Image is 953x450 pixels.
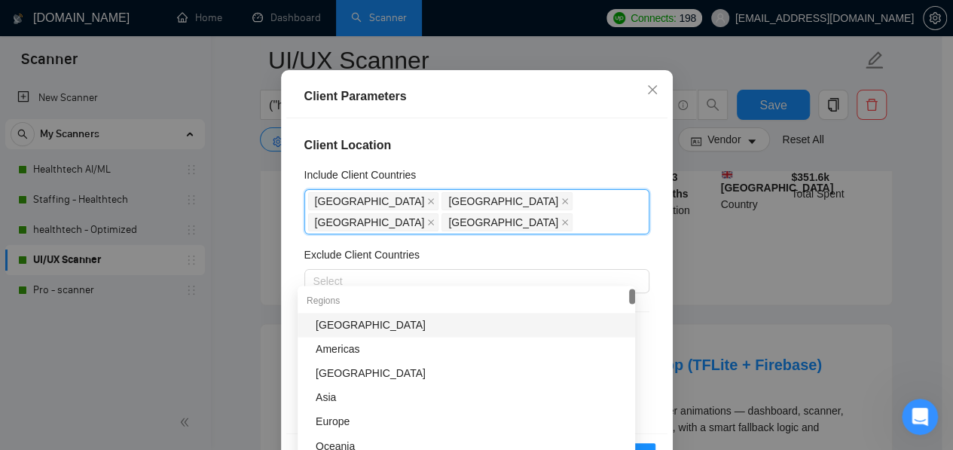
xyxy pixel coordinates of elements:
span: [GEOGRAPHIC_DATA] [315,214,425,231]
div: Africa [298,313,635,337]
div: [GEOGRAPHIC_DATA] [316,317,626,333]
span: close [427,197,435,205]
h5: Exclude Client Countries [304,246,420,263]
div: Asia [316,389,626,406]
span: Australia [308,213,439,231]
span: [GEOGRAPHIC_DATA] [448,193,558,210]
span: close [561,197,569,205]
span: United Kingdom [441,192,573,210]
div: Europe [316,413,626,430]
span: close [646,84,658,96]
span: [GEOGRAPHIC_DATA] [448,214,558,231]
span: Canada [441,213,573,231]
iframe: Intercom live chat [902,399,938,435]
div: Europe [298,409,635,433]
div: Americas [316,341,626,357]
div: [GEOGRAPHIC_DATA] [316,365,626,381]
span: United States [308,192,439,210]
span: [GEOGRAPHIC_DATA] [315,193,425,210]
div: Americas [298,337,635,361]
div: Regions [298,289,635,313]
button: Close [632,70,673,111]
h4: Client Location [304,136,649,155]
span: close [427,219,435,226]
div: Antarctica [298,361,635,385]
div: Asia [298,385,635,409]
span: close [561,219,569,226]
div: Client Parameters [304,87,649,106]
h5: Include Client Countries [304,167,417,183]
